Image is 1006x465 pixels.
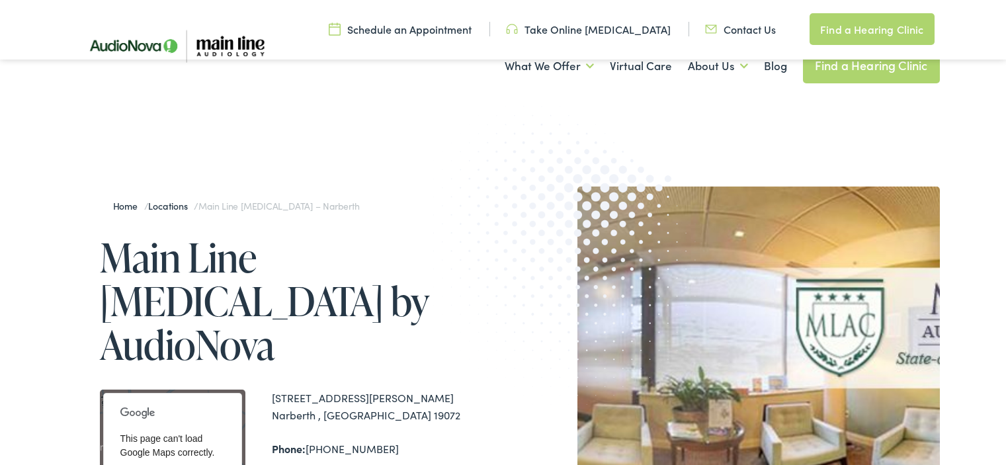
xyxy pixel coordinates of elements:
a: Virtual Care [610,42,672,91]
a: What We Offer [505,42,594,91]
img: utility icon [705,22,717,36]
a: Contact Us [705,22,776,36]
span: This page can't load Google Maps correctly. [120,433,215,458]
a: About Us [688,42,748,91]
img: utility icon [506,22,518,36]
div: [PHONE_NUMBER] [272,441,503,458]
a: Blog [764,42,787,91]
a: Home [113,199,144,212]
a: Find a Hearing Clinic [810,13,934,45]
img: utility icon [329,22,341,36]
a: Find a Hearing Clinic [803,48,940,83]
a: Take Online [MEDICAL_DATA] [506,22,671,36]
strong: Phone: [272,441,306,456]
div: [STREET_ADDRESS][PERSON_NAME] Narberth , [GEOGRAPHIC_DATA] 19072 [272,390,503,423]
a: Schedule an Appointment [329,22,472,36]
span: / / [113,199,360,212]
h1: Main Line [MEDICAL_DATA] by AudioNova [100,235,503,366]
span: Main Line [MEDICAL_DATA] – Narberth [198,199,359,212]
a: Locations [148,199,194,212]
